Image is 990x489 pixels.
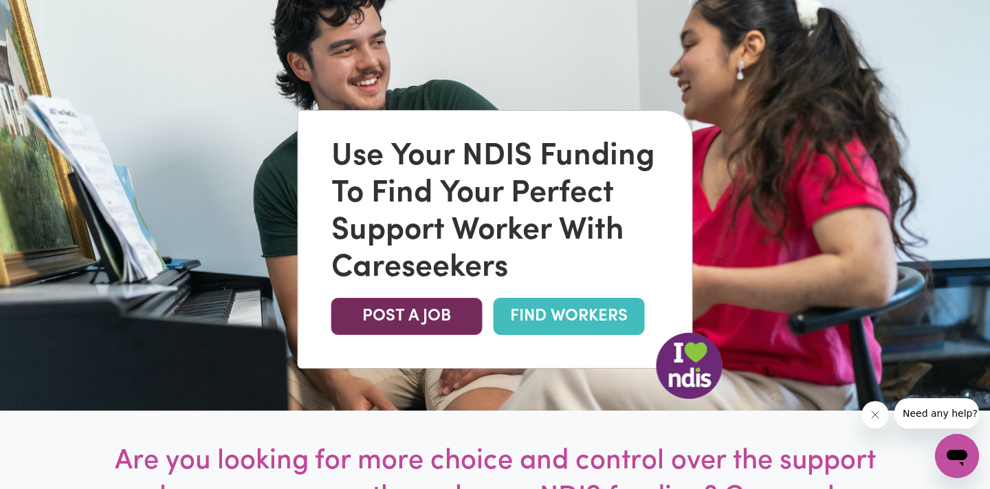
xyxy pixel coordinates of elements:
a: POST A JOB [331,298,483,335]
img: NDIS Logo [654,330,723,399]
a: FIND WORKERS [494,298,645,335]
iframe: Mensagem da empresa [894,398,979,428]
iframe: Fechar mensagem [861,401,889,428]
div: Use Your NDIS Funding To Find Your Perfect Support Worker With Careseekers [331,138,659,287]
iframe: Botão para abrir a janela de mensagens [935,434,979,478]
